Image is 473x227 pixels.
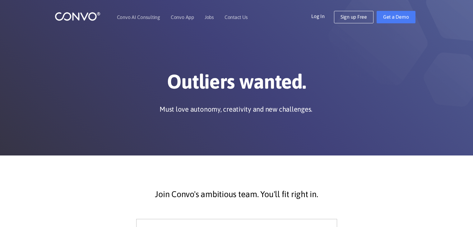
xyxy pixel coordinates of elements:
[205,15,214,20] a: Jobs
[334,11,373,23] a: Sign up Free
[160,104,312,114] p: Must love autonomy, creativity and new challenges.
[64,70,409,98] h1: Outliers wanted.
[117,15,160,20] a: Convo AI Consulting
[311,11,334,21] a: Log In
[69,187,405,202] p: Join Convo's ambitious team. You'll fit right in.
[55,12,100,21] img: logo_1.png
[225,15,248,20] a: Contact Us
[171,15,194,20] a: Convo App
[377,11,415,23] a: Get a Demo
